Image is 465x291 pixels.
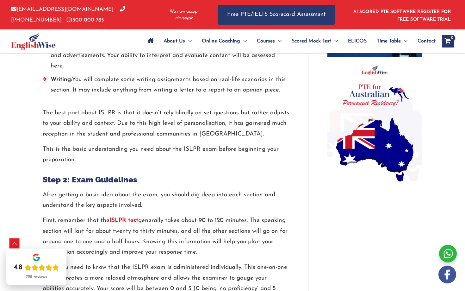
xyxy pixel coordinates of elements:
span: About Us [164,30,185,52]
a: ELICOS [343,30,372,52]
p: After getting a basic idea about the exam, you should dig deep into each section and understand t... [43,190,289,211]
div: 4.8 [14,263,22,272]
p: The best part about ISLPR is that it doesn’t rely blindly on set questions but rather adjusts to ... [43,108,289,139]
a: Free PTE/IELTS Scorecard Assessment [218,5,335,25]
span: Menu Toggle [401,30,407,52]
span: Time Table [377,30,401,52]
li: In this section, you will read diverse texts from everyday materials like emails and advertisemen... [43,40,289,74]
div: 725 reviews [26,275,47,280]
span: Online Coaching [202,30,240,52]
a: AI SCORED PTE SOFTWARE REGISTER FOR FREE SOFTWARE TRIAL [353,9,451,22]
span: We now accept [170,9,199,15]
a: About UsMenu Toggle [158,30,197,52]
span: ELICOS [348,30,367,52]
span: Menu Toggle [331,30,338,52]
a: Scored Mock TestMenu Toggle [287,30,343,52]
img: Afterpay-Logo [176,16,193,20]
img: cropped-ew-logo [11,33,56,50]
li: You will complete some writing assignments based on real-life scenarios in this section. It may i... [43,74,289,99]
span: Menu Toggle [275,30,282,52]
span: Courses [257,30,275,52]
img: white-facebook.png [438,266,456,283]
div: Rating: 4.8 out of 5 [14,263,59,272]
a: 1300 000 783 [66,17,104,23]
a: Time TableMenu Toggle [372,30,412,52]
a: View Shopping Cart, empty [442,35,454,47]
a: Online CoachingMenu Toggle [197,30,252,52]
span: Menu Toggle [240,30,247,52]
nav: Site Navigation: Main Menu [143,30,436,52]
span: Scored Mock Test [292,30,331,52]
aside: Header Widget 1 [350,4,454,25]
span: Menu Toggle [185,30,192,52]
a: Contact [412,30,436,52]
p: This is the basic understanding you need about the ISLPR exam before beginning your preparation. [43,144,289,165]
a: [EMAIL_ADDRESS][DOMAIN_NAME] [11,7,114,12]
h2: Step 2: Exam Guidelines [43,174,289,185]
a: CoursesMenu Toggle [252,30,287,52]
strong: Writing: [51,77,72,83]
a: [PHONE_NUMBER] [11,7,125,22]
span: Contact [418,30,436,52]
a: ISLPR test [109,218,138,224]
p: First, remember that the generally takes about 90 to 120 minutes. The speaking section will last ... [43,215,289,257]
